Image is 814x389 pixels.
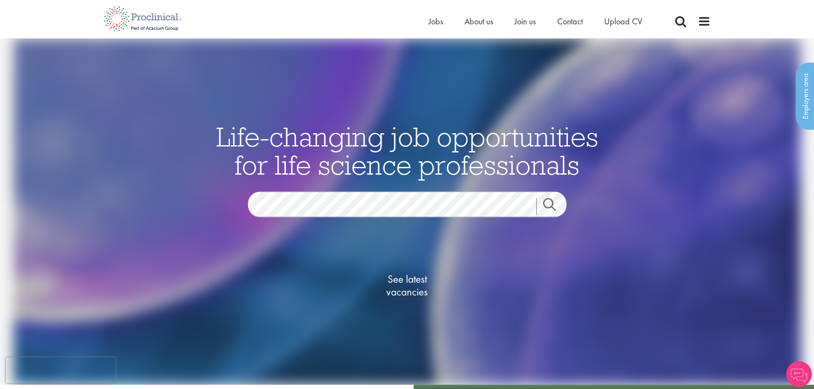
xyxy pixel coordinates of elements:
[364,273,450,298] span: See latest vacancies
[13,38,801,385] img: candidate home
[364,239,450,333] a: See latestvacancies
[464,16,493,27] a: About us
[604,16,642,27] a: Upload CV
[786,361,812,387] img: Chatbot
[536,198,573,215] a: Job search submit button
[557,16,583,27] a: Contact
[216,120,598,182] span: Life-changing job opportunities for life science professionals
[514,16,536,27] a: Join us
[6,357,115,383] iframe: reCAPTCHA
[429,16,443,27] a: Jobs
